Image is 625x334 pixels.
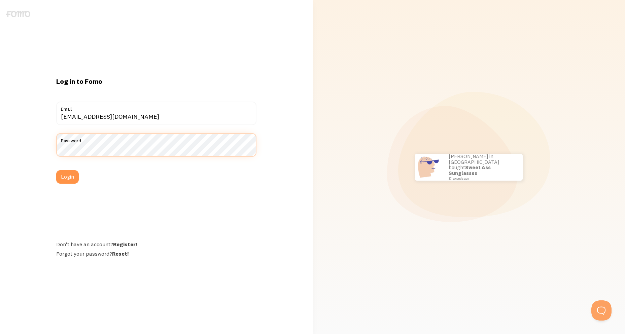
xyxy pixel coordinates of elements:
div: Don't have an account? [56,241,256,248]
a: Register! [113,241,137,248]
button: Login [56,170,79,184]
iframe: Help Scout Beacon - Open [591,300,612,321]
a: Reset! [112,250,129,257]
label: Email [56,102,256,113]
label: Password [56,133,256,145]
img: fomo-logo-gray-b99e0e8ada9f9040e2984d0d95b3b12da0074ffd48d1e5cb62ac37fc77b0b268.svg [6,11,30,17]
div: Forgot your password? [56,250,256,257]
h1: Log in to Fomo [56,77,256,86]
